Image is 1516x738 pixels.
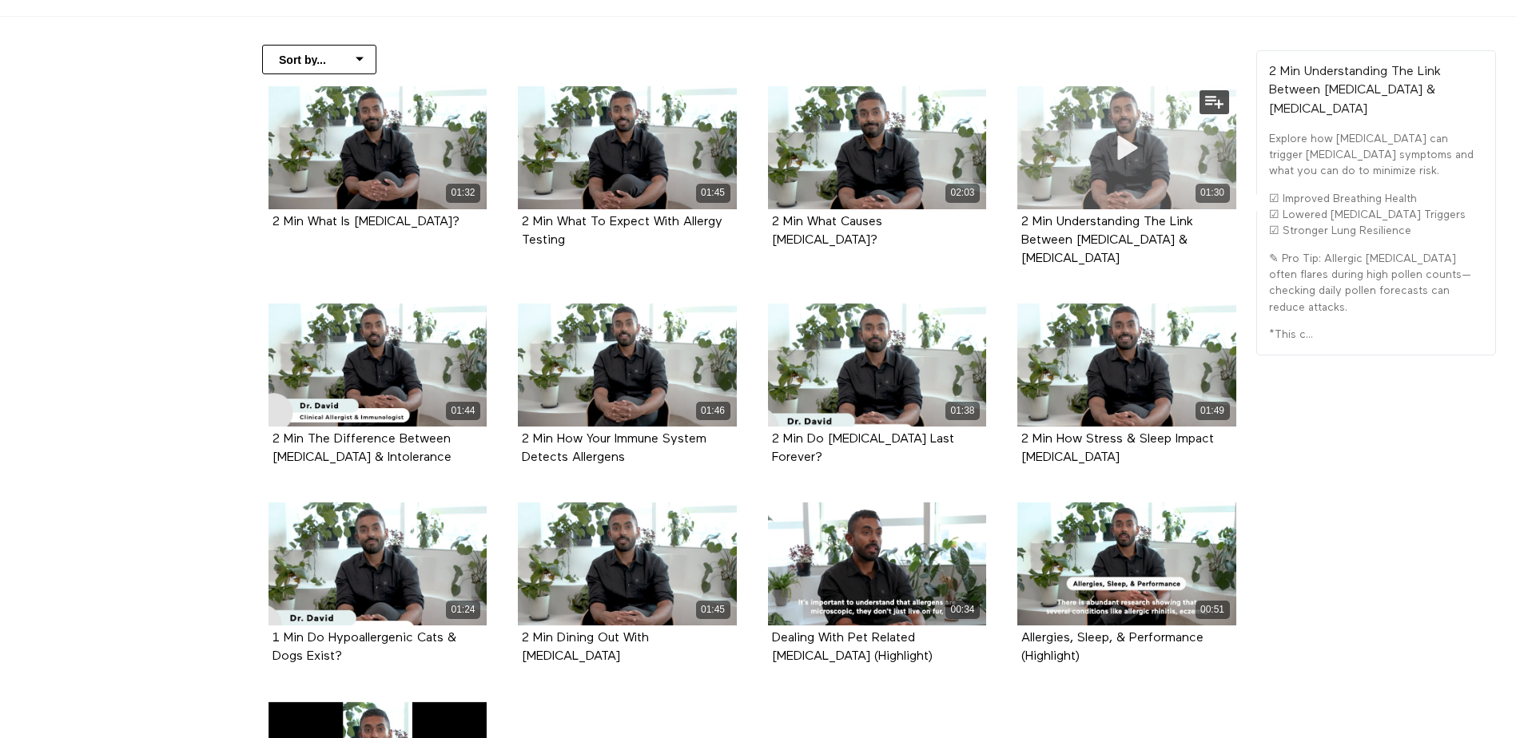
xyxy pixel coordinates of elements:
[772,433,954,463] a: 2 Min Do [MEDICAL_DATA] Last Forever?
[772,632,933,662] a: Dealing With Pet Related [MEDICAL_DATA] (Highlight)
[772,433,954,464] strong: 2 Min Do Allergies Last Forever?
[1021,433,1214,464] strong: 2 Min How Stress & Sleep Impact Allergies
[772,216,882,247] strong: 2 Min What Causes Hives?
[522,216,722,246] a: 2 Min What To Expect With Allergy Testing
[1200,90,1229,114] button: Add to my list
[269,304,487,427] a: 2 Min The Difference Between Food Allergy & Intolerance 01:44
[446,184,480,202] div: 01:32
[446,601,480,619] div: 01:24
[522,216,722,247] strong: 2 Min What To Expect With Allergy Testing
[273,433,452,464] strong: 2 Min The Difference Between Food Allergy & Intolerance
[518,502,737,625] a: 2 Min Dining Out With Food Allergies 01:45
[522,433,706,463] a: 2 Min How Your Immune System Detects Allergens
[522,433,706,464] strong: 2 Min How Your Immune System Detects Allergens
[768,304,987,427] a: 2 Min Do Allergies Last Forever? 01:38
[1196,184,1230,202] div: 01:30
[1017,502,1236,625] a: Allergies, Sleep, & Performance (Highlight) 00:51
[1021,216,1193,265] strong: 2 Min Understanding The Link Between Allergies & Asthma
[1269,65,1441,115] strong: 2 Min Understanding The Link Between [MEDICAL_DATA] & [MEDICAL_DATA]
[945,601,980,619] div: 00:34
[696,402,730,420] div: 01:46
[696,601,730,619] div: 01:45
[1269,251,1483,315] p: ✎ Pro Tip: Allergic [MEDICAL_DATA] often flares during high pollen counts—checking daily pollen f...
[696,184,730,202] div: 01:45
[1017,304,1236,427] a: 2 Min How Stress & Sleep Impact Allergies 01:49
[1021,216,1193,264] a: 2 Min Understanding The Link Between [MEDICAL_DATA] & [MEDICAL_DATA]
[1196,402,1230,420] div: 01:49
[768,502,987,625] a: Dealing With Pet Related Allergies (Highlight) 00:34
[273,632,456,663] strong: 1 Min Do Hypoallergenic Cats & Dogs Exist?
[945,402,980,420] div: 01:38
[768,86,987,209] a: 2 Min What Causes Hives? 02:03
[1017,86,1236,209] a: 2 Min Understanding The Link Between Allergies & Asthma 01:30
[269,502,487,625] a: 1 Min Do Hypoallergenic Cats & Dogs Exist? 01:24
[1269,131,1483,180] p: Explore how [MEDICAL_DATA] can trigger [MEDICAL_DATA] symptoms and what you can do to minimize risk.
[772,632,933,663] strong: Dealing With Pet Related Allergies (Highlight)
[1269,327,1483,343] p: *This c...
[522,632,649,663] strong: 2 Min Dining Out With Food Allergies
[273,632,456,662] a: 1 Min Do Hypoallergenic Cats & Dogs Exist?
[273,216,460,228] strong: 2 Min What Is Lactose Intolerance?
[1196,601,1230,619] div: 00:51
[1021,632,1204,663] strong: Allergies, Sleep, & Performance (Highlight)
[273,433,452,463] a: 2 Min The Difference Between [MEDICAL_DATA] & Intolerance
[772,216,882,246] a: 2 Min What Causes [MEDICAL_DATA]?
[273,216,460,228] a: 2 Min What Is [MEDICAL_DATA]?
[1021,433,1214,463] a: 2 Min How Stress & Sleep Impact [MEDICAL_DATA]
[269,86,487,209] a: 2 Min What Is Lactose Intolerance? 01:32
[518,304,737,427] a: 2 Min How Your Immune System Detects Allergens 01:46
[522,632,649,662] a: 2 Min Dining Out With [MEDICAL_DATA]
[945,184,980,202] div: 02:03
[1021,632,1204,662] a: Allergies, Sleep, & Performance (Highlight)
[1269,191,1483,240] p: ☑ Improved Breathing Health ☑ Lowered [MEDICAL_DATA] Triggers ☑ Stronger Lung Resilience
[446,402,480,420] div: 01:44
[518,86,737,209] a: 2 Min What To Expect With Allergy Testing 01:45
